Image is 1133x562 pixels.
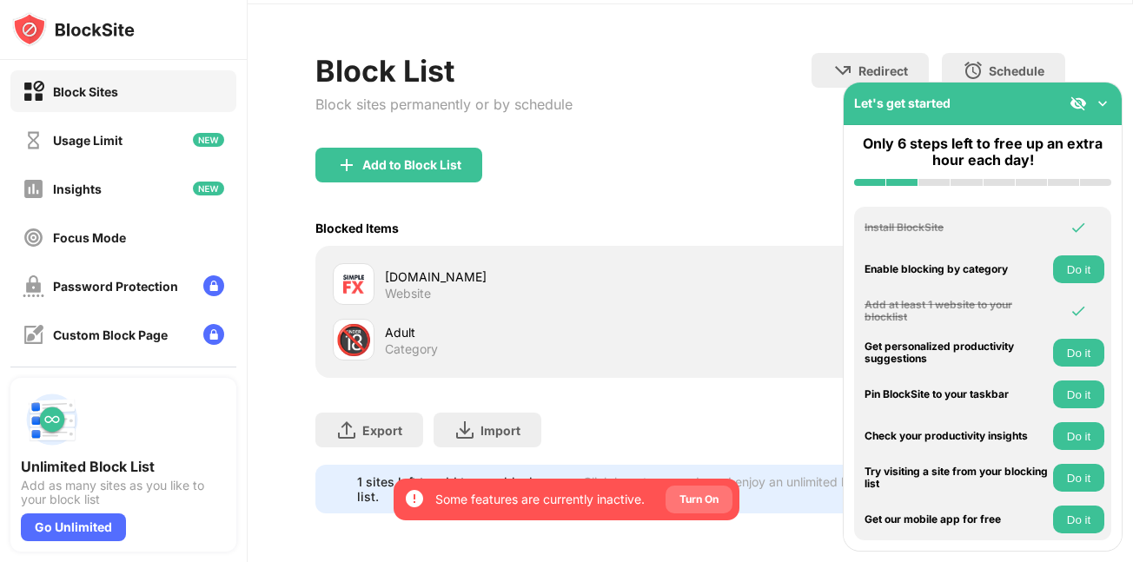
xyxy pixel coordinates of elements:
[1053,339,1104,367] button: Do it
[357,474,561,504] div: 1 sites left to add to your block list.
[21,388,83,451] img: push-block-list.svg
[335,322,372,358] div: 🔞
[23,81,44,102] img: block-on.svg
[21,479,226,506] div: Add as many sites as you like to your block list
[193,182,224,195] img: new-icon.svg
[23,178,44,200] img: insights-off.svg
[53,182,102,196] div: Insights
[989,63,1044,78] div: Schedule
[865,466,1049,491] div: Try visiting a site from your blocking list
[1070,219,1087,236] img: omni-check.svg
[53,279,178,294] div: Password Protection
[362,423,402,438] div: Export
[203,275,224,296] img: lock-menu.svg
[1053,255,1104,283] button: Do it
[21,513,126,541] div: Go Unlimited
[858,63,908,78] div: Redirect
[12,12,135,47] img: logo-blocksite.svg
[23,275,44,297] img: password-protection-off.svg
[865,341,1049,366] div: Get personalized productivity suggestions
[865,388,1049,400] div: Pin BlockSite to your taskbar
[193,133,224,147] img: new-icon.svg
[854,96,951,110] div: Let's get started
[362,158,461,172] div: Add to Block List
[21,458,226,475] div: Unlimited Block List
[53,84,118,99] div: Block Sites
[23,227,44,248] img: focus-off.svg
[385,286,431,301] div: Website
[343,274,364,294] img: favicons
[679,491,719,508] div: Turn On
[865,513,1049,526] div: Get our mobile app for free
[385,323,690,341] div: Adult
[404,488,425,509] img: error-circle-white.svg
[480,423,520,438] div: Import
[865,221,1049,234] div: Install BlockSite
[572,474,884,504] div: Click here to upgrade and enjoy an unlimited block list.
[1070,95,1087,112] img: eye-not-visible.svg
[203,324,224,345] img: lock-menu.svg
[315,96,573,113] div: Block sites permanently or by schedule
[1053,422,1104,450] button: Do it
[23,324,44,346] img: customize-block-page-off.svg
[435,491,645,508] div: Some features are currently inactive.
[53,327,168,342] div: Custom Block Page
[1094,95,1111,112] img: omni-setup-toggle.svg
[1053,464,1104,492] button: Do it
[865,430,1049,442] div: Check your productivity insights
[53,230,126,245] div: Focus Mode
[23,129,44,151] img: time-usage-off.svg
[865,263,1049,275] div: Enable blocking by category
[385,341,438,357] div: Category
[1070,302,1087,320] img: omni-check.svg
[385,268,690,286] div: [DOMAIN_NAME]
[854,136,1111,169] div: Only 6 steps left to free up an extra hour each day!
[315,221,399,235] div: Blocked Items
[315,53,573,89] div: Block List
[1053,506,1104,533] button: Do it
[865,299,1049,324] div: Add at least 1 website to your blocklist
[1053,380,1104,408] button: Do it
[53,133,123,148] div: Usage Limit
